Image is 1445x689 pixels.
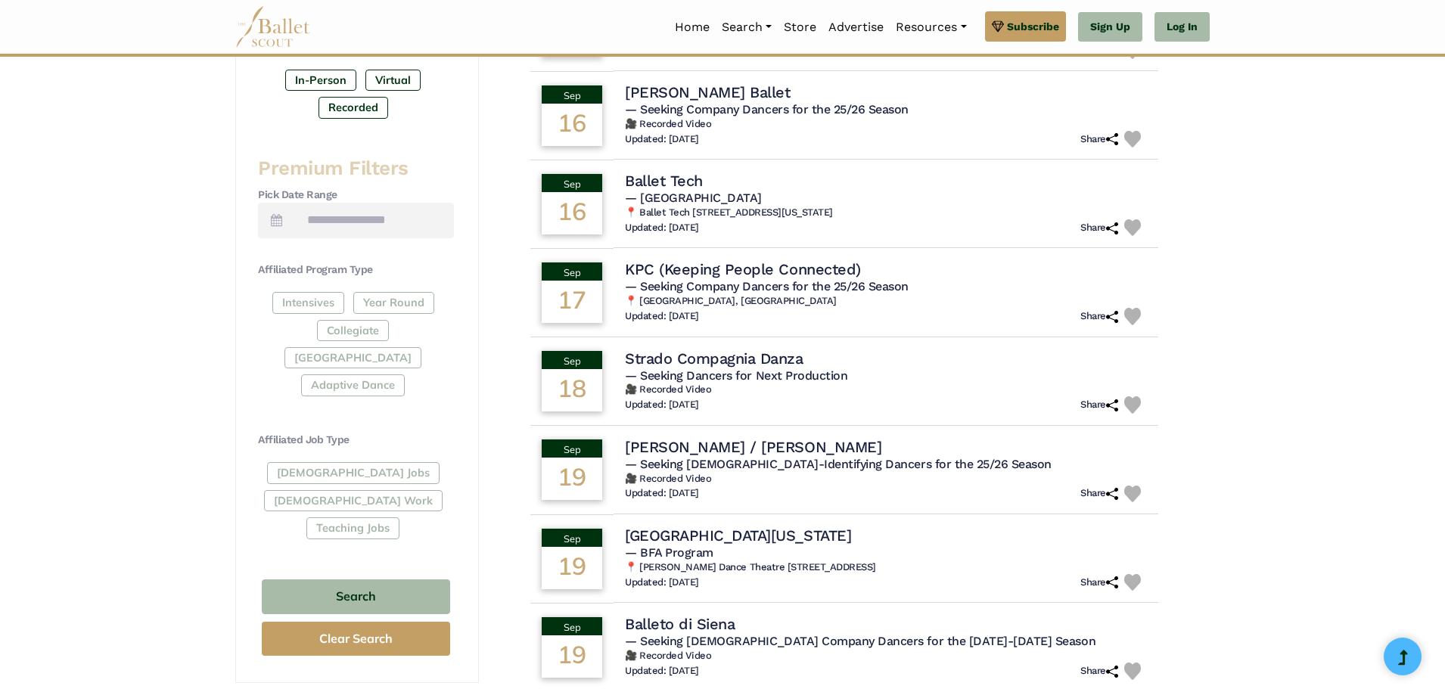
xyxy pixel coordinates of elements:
a: Advertise [822,11,890,43]
span: Subscribe [1007,18,1059,35]
div: Sep [542,85,602,104]
h6: Share [1080,665,1118,678]
img: gem.svg [992,18,1004,35]
h6: Share [1080,133,1118,146]
h6: Updated: [DATE] [625,222,699,234]
h6: Share [1080,310,1118,323]
h4: KPC (Keeping People Connected) [625,259,861,279]
div: 19 [542,635,602,678]
div: 16 [542,104,602,146]
h4: [GEOGRAPHIC_DATA][US_STATE] [625,526,851,545]
h6: Updated: [DATE] [625,133,699,146]
span: — BFA Program [625,545,713,560]
h4: Affiliated Job Type [258,433,454,448]
span: — Seeking [DEMOGRAPHIC_DATA]-Identifying Dancers for the 25/26 Season [625,457,1052,471]
div: Sep [542,351,602,369]
label: Virtual [365,70,421,91]
a: Home [669,11,716,43]
h6: 📍 Ballet Tech [STREET_ADDRESS][US_STATE] [625,206,1147,219]
div: 17 [542,281,602,323]
h4: [PERSON_NAME] Ballet [625,82,790,102]
button: Search [262,579,450,615]
h6: Updated: [DATE] [625,487,699,500]
h6: Updated: [DATE] [625,576,699,589]
div: Sep [542,174,602,192]
h4: Pick Date Range [258,188,454,203]
div: 19 [542,547,602,589]
a: Subscribe [985,11,1066,42]
h3: Premium Filters [258,156,454,182]
a: Log In [1154,12,1210,42]
h6: 📍 [GEOGRAPHIC_DATA], [GEOGRAPHIC_DATA] [625,295,1147,308]
h4: Ballet Tech [625,171,703,191]
button: Clear Search [262,622,450,656]
a: Store [778,11,822,43]
div: Sep [542,529,602,547]
div: 16 [542,192,602,234]
h4: Affiliated Program Type [258,262,454,278]
span: — Seeking Company Dancers for the 25/26 Season [625,102,909,116]
h6: Updated: [DATE] [625,399,699,411]
span: — Seeking Dancers for Next Production [625,368,847,383]
h6: Updated: [DATE] [625,665,699,678]
div: Sep [542,617,602,635]
div: Sep [542,262,602,281]
div: 19 [542,458,602,500]
h6: 📍 [PERSON_NAME] Dance Theatre [STREET_ADDRESS] [625,561,1147,574]
label: In-Person [285,70,356,91]
label: Recorded [319,97,388,118]
a: Resources [890,11,972,43]
h6: Updated: [DATE] [625,310,699,323]
h6: Share [1080,222,1118,234]
span: — [GEOGRAPHIC_DATA] [625,191,762,205]
h6: Share [1080,487,1118,500]
h6: 🎥 Recorded Video [625,118,1147,131]
span: — Seeking [DEMOGRAPHIC_DATA] Company Dancers for the [DATE]-[DATE] Season [625,634,1095,648]
div: 18 [542,369,602,411]
h6: 🎥 Recorded Video [625,473,1147,486]
a: Sign Up [1078,12,1142,42]
div: Sep [542,439,602,458]
h4: Balleto di Siena [625,614,735,634]
h6: Share [1080,399,1118,411]
h6: 🎥 Recorded Video [625,650,1147,663]
span: — Seeking Company Dancers for the 25/26 Season [625,279,909,293]
h4: [PERSON_NAME] / [PERSON_NAME] [625,437,881,457]
a: Search [716,11,778,43]
h6: Share [1080,576,1118,589]
h4: Strado Compagnia Danza [625,349,803,368]
h6: 🎥 Recorded Video [625,383,1147,396]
